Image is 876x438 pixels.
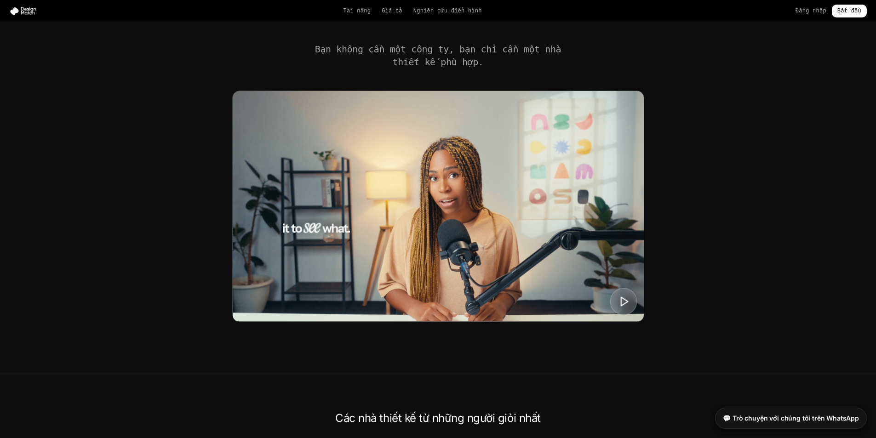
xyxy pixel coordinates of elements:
[344,8,371,14] font: Tài năng
[315,44,561,68] font: Bạn không cần một công ty, bạn chỉ cần một nhà thiết kế phù hợp.
[344,7,371,15] a: Tài năng
[9,6,40,16] img: Thiết kế phù hợp
[723,414,859,422] font: 💬 Trò chuyện với chúng tôi trên WhatsApp
[382,7,402,15] a: Giá cả
[413,7,482,15] a: Nghiên cứu điển hình
[715,408,867,429] a: 💬 Trò chuyện với chúng tôi trên WhatsApp
[796,8,826,14] font: Đăng nhập
[382,8,402,14] font: Giá cả
[335,411,540,425] font: Các nhà thiết kế từ những người giỏi nhất
[796,7,826,15] a: Đăng nhập
[837,8,861,14] font: Bắt đầu
[832,5,867,17] a: Bắt đầu
[233,91,644,322] img: Thiết kế sản phẩm kỹ thuật số phù hợp
[413,8,482,14] font: Nghiên cứu điển hình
